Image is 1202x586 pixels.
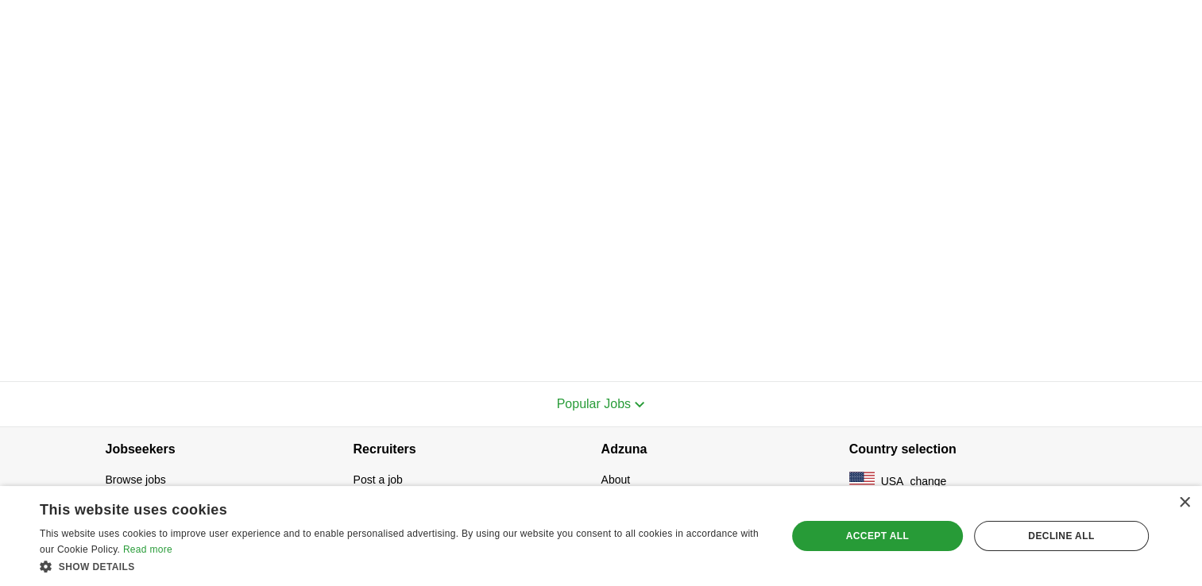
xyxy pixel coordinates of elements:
[849,427,1097,472] h4: Country selection
[40,495,725,519] div: This website uses cookies
[601,473,631,486] a: About
[557,397,631,411] span: Popular Jobs
[910,473,946,490] button: change
[106,473,166,486] a: Browse jobs
[1178,497,1190,509] div: Close
[354,473,403,486] a: Post a job
[40,558,764,574] div: Show details
[974,521,1149,551] div: Decline all
[40,528,759,555] span: This website uses cookies to improve user experience and to enable personalised advertising. By u...
[634,401,645,408] img: toggle icon
[849,472,875,491] img: US flag
[123,544,172,555] a: Read more, opens a new window
[881,473,904,490] span: USA
[792,521,963,551] div: Accept all
[59,561,135,573] span: Show details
